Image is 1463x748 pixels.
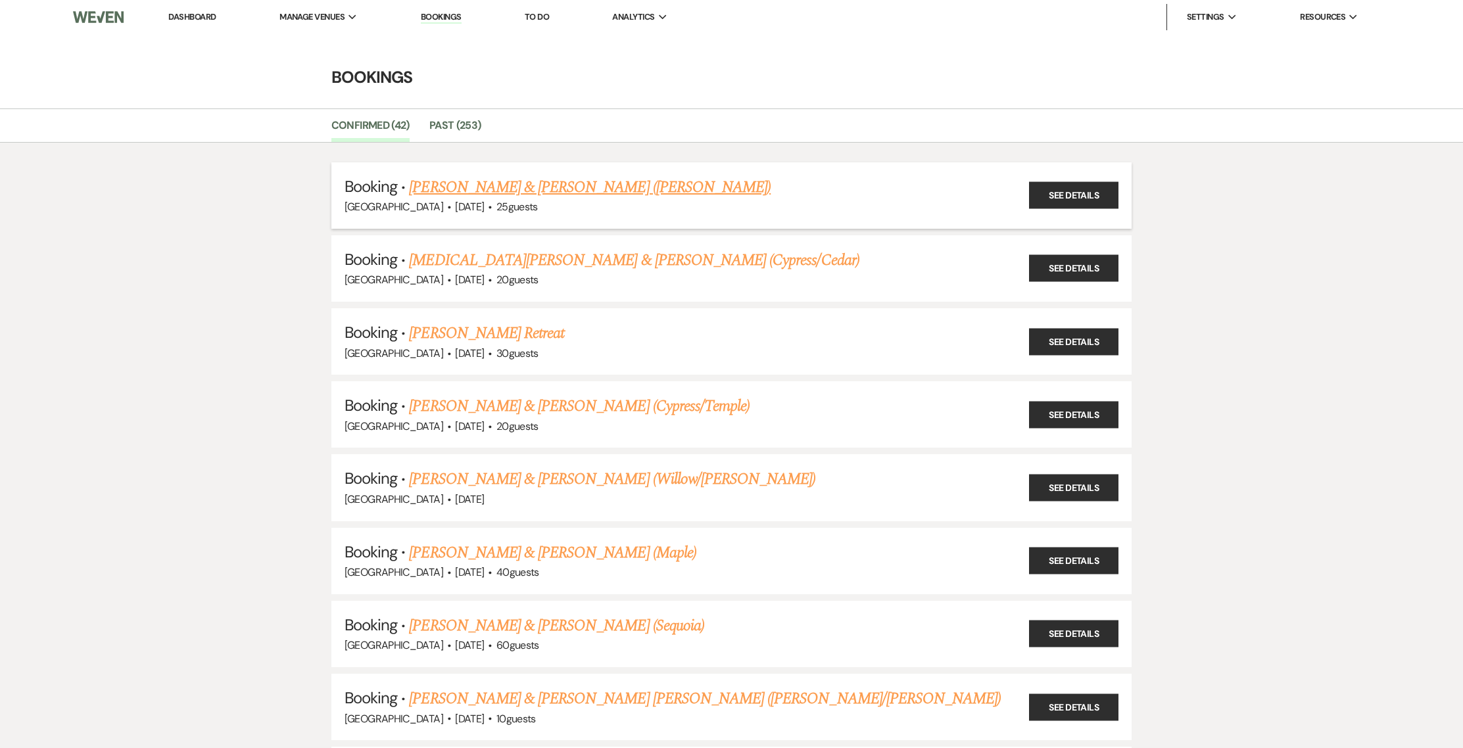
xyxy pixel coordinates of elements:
a: [PERSON_NAME] Retreat [409,321,564,345]
a: See Details [1029,182,1118,209]
span: [GEOGRAPHIC_DATA] [345,419,443,433]
span: Booking [345,176,397,197]
span: Booking [345,322,397,342]
a: [MEDICAL_DATA][PERSON_NAME] & [PERSON_NAME] (Cypress/Cedar) [409,248,859,272]
span: [DATE] [455,492,484,506]
a: See Details [1029,401,1118,428]
span: [DATE] [455,712,484,726]
span: [GEOGRAPHIC_DATA] [345,346,443,360]
a: See Details [1029,474,1118,501]
span: 20 guests [496,419,539,433]
span: 30 guests [496,346,539,360]
span: [GEOGRAPHIC_DATA] [345,273,443,287]
span: Manage Venues [279,11,345,24]
span: [DATE] [455,346,484,360]
span: 40 guests [496,565,539,579]
a: Confirmed (42) [331,117,410,142]
a: [PERSON_NAME] & [PERSON_NAME] (Cypress/Temple) [409,394,750,418]
span: [GEOGRAPHIC_DATA] [345,565,443,579]
span: [GEOGRAPHIC_DATA] [345,200,443,214]
span: 60 guests [496,638,539,652]
a: [PERSON_NAME] & [PERSON_NAME] ([PERSON_NAME]) [409,175,771,199]
span: [GEOGRAPHIC_DATA] [345,712,443,726]
a: See Details [1029,548,1118,574]
span: Resources [1300,11,1345,24]
span: Booking [345,249,397,269]
a: See Details [1029,693,1118,720]
span: [DATE] [455,273,484,287]
a: [PERSON_NAME] & [PERSON_NAME] (Maple) [409,541,696,565]
span: [GEOGRAPHIC_DATA] [345,492,443,506]
span: 25 guests [496,200,538,214]
span: Booking [345,615,397,635]
span: Booking [345,395,397,415]
a: To Do [525,11,549,22]
a: [PERSON_NAME] & [PERSON_NAME] (Sequoia) [409,614,704,638]
span: Booking [345,468,397,488]
span: Booking [345,688,397,708]
span: [DATE] [455,638,484,652]
a: Dashboard [168,11,216,22]
span: [DATE] [455,200,484,214]
span: 10 guests [496,712,536,726]
span: Settings [1187,11,1224,24]
span: 20 guests [496,273,539,287]
span: [DATE] [455,565,484,579]
a: See Details [1029,255,1118,282]
span: [DATE] [455,419,484,433]
a: [PERSON_NAME] & [PERSON_NAME] (Willow/[PERSON_NAME]) [409,467,815,491]
span: Analytics [612,11,654,24]
h4: Bookings [258,66,1205,89]
a: Past (253) [429,117,481,142]
a: See Details [1029,328,1118,355]
a: [PERSON_NAME] & [PERSON_NAME] [PERSON_NAME] ([PERSON_NAME]/[PERSON_NAME]) [409,687,1001,711]
span: [GEOGRAPHIC_DATA] [345,638,443,652]
img: Weven Logo [73,3,124,31]
a: Bookings [421,11,462,24]
span: Booking [345,542,397,562]
a: See Details [1029,620,1118,647]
